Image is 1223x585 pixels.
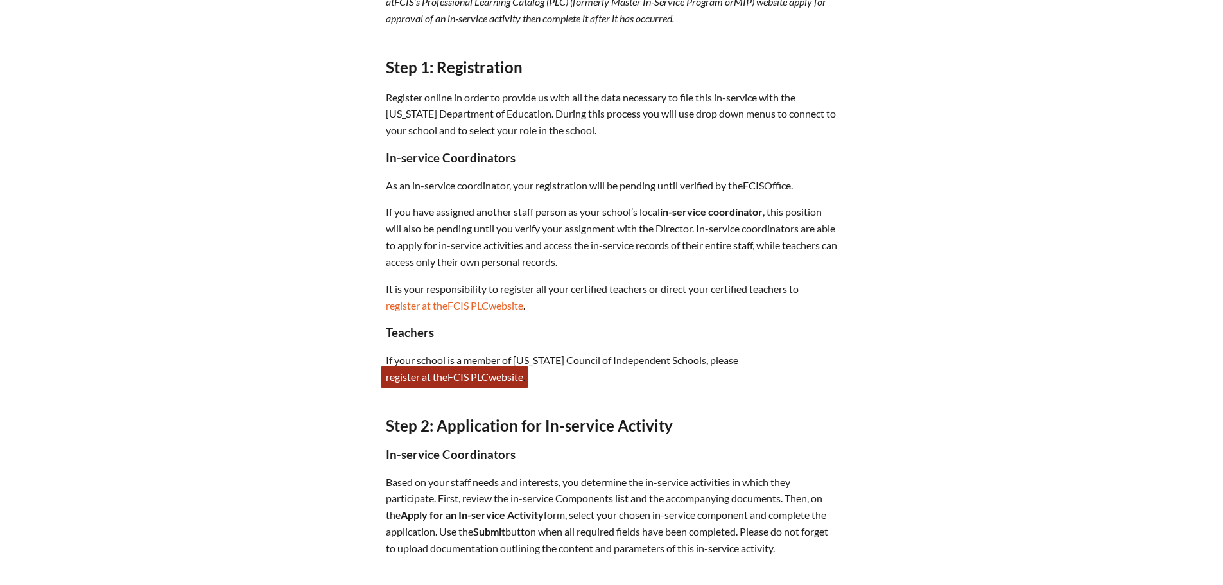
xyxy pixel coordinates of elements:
span: FCIS [743,179,764,191]
strong: in-service coordinator [660,205,763,218]
span: FCIS [447,371,469,383]
strong: Submit [473,525,505,537]
a: register at theFCIS PLCwebsite [381,366,528,388]
span: PLC [471,371,489,383]
p: As an in-service coordinator, your registration will be pending until verified by the Office. [386,177,838,194]
a: register at theFCIS PLCwebsite [381,295,528,317]
p: If you have assigned another staff person as your school’s local , this position will also be pen... [386,204,838,270]
span: FCIS [447,299,469,311]
p: It is your responsibility to register all your certified teachers or direct your certified teache... [386,281,838,314]
h3: In-service Coordinators [386,151,838,165]
strong: Apply for an In-service Activity [401,509,544,521]
h3: Teachers [386,326,838,340]
p: Register online in order to provide us with all the data necessary to file this in-service with t... [386,89,838,139]
h3: In-service Coordinators [386,448,838,462]
h2: Step 2: Application for In-service Activity [386,416,838,435]
p: If your school is a member of [US_STATE] Council of Independent Schools, please . [386,352,838,385]
span: PLC [471,299,489,311]
h2: Step 1: Registration [386,58,838,76]
p: Based on your staff needs and interests, you determine the in-service activities in which they pa... [386,474,838,557]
